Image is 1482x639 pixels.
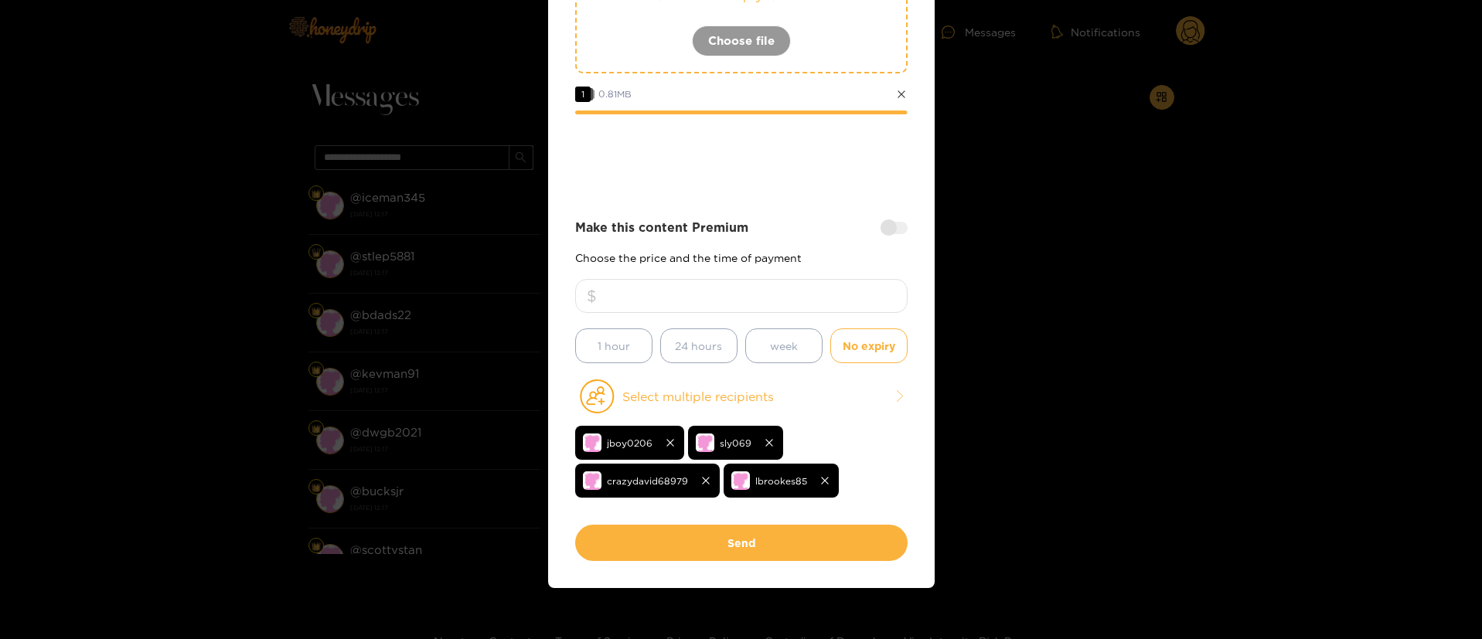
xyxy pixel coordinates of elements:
[598,337,630,355] span: 1 hour
[843,337,895,355] span: No expiry
[583,471,601,490] img: no-avatar.png
[575,525,908,561] button: Send
[696,433,714,452] img: no-avatar.png
[575,379,908,414] button: Select multiple recipients
[607,434,652,452] span: jboy0206
[607,472,688,490] span: crazydavid68979
[720,434,751,452] span: sly069
[575,87,591,102] span: 1
[575,219,748,236] strong: Make this content Premium
[755,472,807,490] span: lbrookes85
[770,337,798,355] span: week
[598,89,632,99] span: 0.81 MB
[830,328,908,363] button: No expiry
[660,328,738,363] button: 24 hours
[575,252,908,263] p: Choose the price and the time of payment
[575,328,652,363] button: 1 hour
[692,25,791,56] button: Choose file
[731,471,750,490] img: no-avatar.png
[675,337,722,355] span: 24 hours
[745,328,823,363] button: week
[583,433,601,452] img: no-avatar.png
